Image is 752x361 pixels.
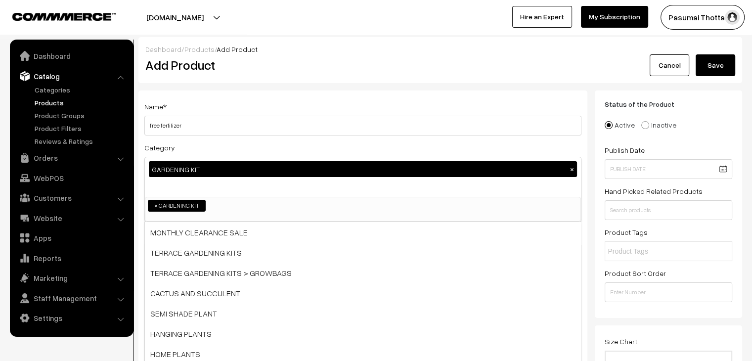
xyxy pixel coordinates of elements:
label: Name [144,101,167,112]
h2: Add Product [145,57,584,73]
button: [DOMAIN_NAME] [112,5,238,30]
button: Save [696,54,735,76]
a: Website [12,209,130,227]
label: Product Sort Order [605,268,666,278]
label: Product Tags [605,227,648,237]
a: Product Filters [32,123,130,134]
input: Search products [605,200,732,220]
label: Inactive [641,120,676,130]
input: Publish Date [605,159,732,179]
img: user [725,10,740,25]
button: Pasumai Thotta… [661,5,745,30]
a: COMMMERCE [12,10,99,22]
img: COMMMERCE [12,13,116,20]
a: Apps [12,229,130,247]
div: GARDENING KIT [149,161,577,177]
a: Orders [12,149,130,167]
span: MONTHLY CLEARANCE SALE [145,222,581,242]
a: Catalog [12,67,130,85]
a: Settings [12,309,130,327]
a: Product Groups [32,110,130,121]
a: My Subscription [581,6,648,28]
a: Hire an Expert [512,6,572,28]
input: Name [144,116,581,135]
span: TERRACE GARDENING KITS > GROWBAGS [145,263,581,283]
input: Product Tags [608,246,694,257]
a: Reviews & Ratings [32,136,130,146]
span: HANGING PLANTS [145,323,581,344]
a: Dashboard [145,45,181,53]
button: × [568,165,576,174]
label: Hand Picked Related Products [605,186,703,196]
a: Customers [12,189,130,207]
a: Categories [32,85,130,95]
span: × [154,201,158,210]
a: Products [184,45,215,53]
a: Dashboard [12,47,130,65]
label: Size Chart [605,336,637,347]
a: WebPOS [12,169,130,187]
li: GARDENING KIT [148,200,206,212]
span: Status of the Product [605,100,686,108]
label: Active [605,120,635,130]
label: Category [144,142,175,153]
span: Add Product [217,45,258,53]
a: Marketing [12,269,130,287]
a: Reports [12,249,130,267]
span: TERRACE GARDENING KITS [145,242,581,263]
span: SEMI SHADE PLANT [145,303,581,323]
a: Staff Management [12,289,130,307]
a: Cancel [650,54,689,76]
input: Enter Number [605,282,732,302]
div: / / [145,44,735,54]
a: Products [32,97,130,108]
label: Publish Date [605,145,645,155]
span: CACTUS AND SUCCULENT [145,283,581,303]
